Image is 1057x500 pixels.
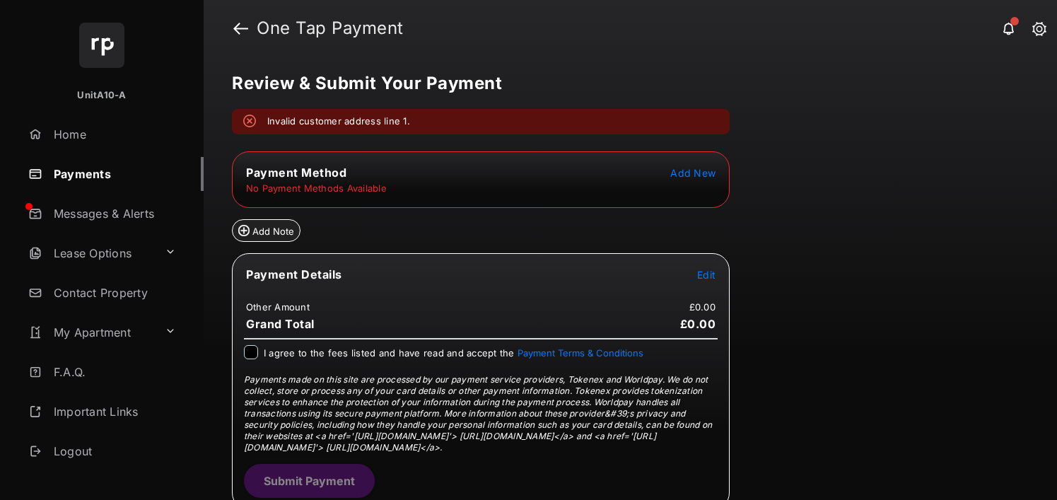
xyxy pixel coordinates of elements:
[23,276,204,310] a: Contact Property
[23,395,182,429] a: Important Links
[23,236,159,270] a: Lease Options
[697,267,716,281] button: Edit
[680,317,716,331] span: £0.00
[264,347,643,359] span: I agree to the fees listed and have read and accept the
[267,115,410,129] em: Invalid customer address line 1.
[77,88,126,103] p: UnitA10-A
[23,434,204,468] a: Logout
[232,219,300,242] button: Add Note
[689,301,716,313] td: £0.00
[79,23,124,68] img: svg+xml;base64,PHN2ZyB4bWxucz0iaHR0cDovL3d3dy53My5vcmcvMjAwMC9zdmciIHdpZHRoPSI2NCIgaGVpZ2h0PSI2NC...
[23,157,204,191] a: Payments
[23,197,204,231] a: Messages & Alerts
[23,315,159,349] a: My Apartment
[670,165,716,180] button: Add New
[232,75,1017,92] h5: Review & Submit Your Payment
[257,20,404,37] strong: One Tap Payment
[244,374,712,453] span: Payments made on this site are processed by our payment service providers, Tokenex and Worldpay. ...
[246,267,342,281] span: Payment Details
[697,269,716,281] span: Edit
[245,301,310,313] td: Other Amount
[23,355,204,389] a: F.A.Q.
[246,165,346,180] span: Payment Method
[518,347,643,359] button: I agree to the fees listed and have read and accept the
[245,182,387,194] td: No Payment Methods Available
[670,167,716,179] span: Add New
[244,464,375,498] button: Submit Payment
[23,117,204,151] a: Home
[246,317,315,331] span: Grand Total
